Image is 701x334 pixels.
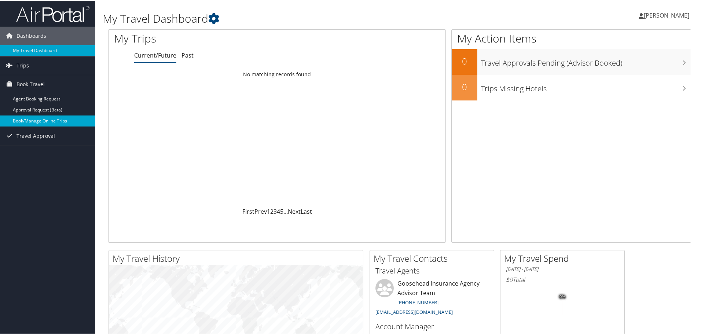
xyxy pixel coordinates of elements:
[16,126,55,144] span: Travel Approval
[242,207,254,215] a: First
[16,74,45,93] span: Book Travel
[644,11,689,19] span: [PERSON_NAME]
[372,278,492,318] li: Goosehead Insurance Agency Advisor Team
[481,54,691,67] h3: Travel Approvals Pending (Advisor Booked)
[254,207,267,215] a: Prev
[16,26,46,44] span: Dashboards
[559,294,565,298] tspan: 0%
[181,51,194,59] a: Past
[288,207,301,215] a: Next
[134,51,176,59] a: Current/Future
[277,207,280,215] a: 4
[375,308,453,315] a: [EMAIL_ADDRESS][DOMAIN_NAME]
[280,207,283,215] a: 5
[506,265,619,272] h6: [DATE] - [DATE]
[639,4,697,26] a: [PERSON_NAME]
[283,207,288,215] span: …
[452,74,691,100] a: 0Trips Missing Hotels
[452,48,691,74] a: 0Travel Approvals Pending (Advisor Booked)
[270,207,274,215] a: 2
[504,252,624,264] h2: My Travel Spend
[267,207,270,215] a: 1
[16,56,29,74] span: Trips
[452,80,477,92] h2: 0
[452,54,477,67] h2: 0
[109,67,445,80] td: No matching records found
[374,252,494,264] h2: My Travel Contacts
[113,252,363,264] h2: My Travel History
[375,321,488,331] h3: Account Manager
[481,79,691,93] h3: Trips Missing Hotels
[274,207,277,215] a: 3
[16,5,89,22] img: airportal-logo.png
[452,30,691,45] h1: My Action Items
[397,298,438,305] a: [PHONE_NUMBER]
[301,207,312,215] a: Last
[375,265,488,275] h3: Travel Agents
[506,275,513,283] span: $0
[103,10,499,26] h1: My Travel Dashboard
[506,275,619,283] h6: Total
[114,30,300,45] h1: My Trips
